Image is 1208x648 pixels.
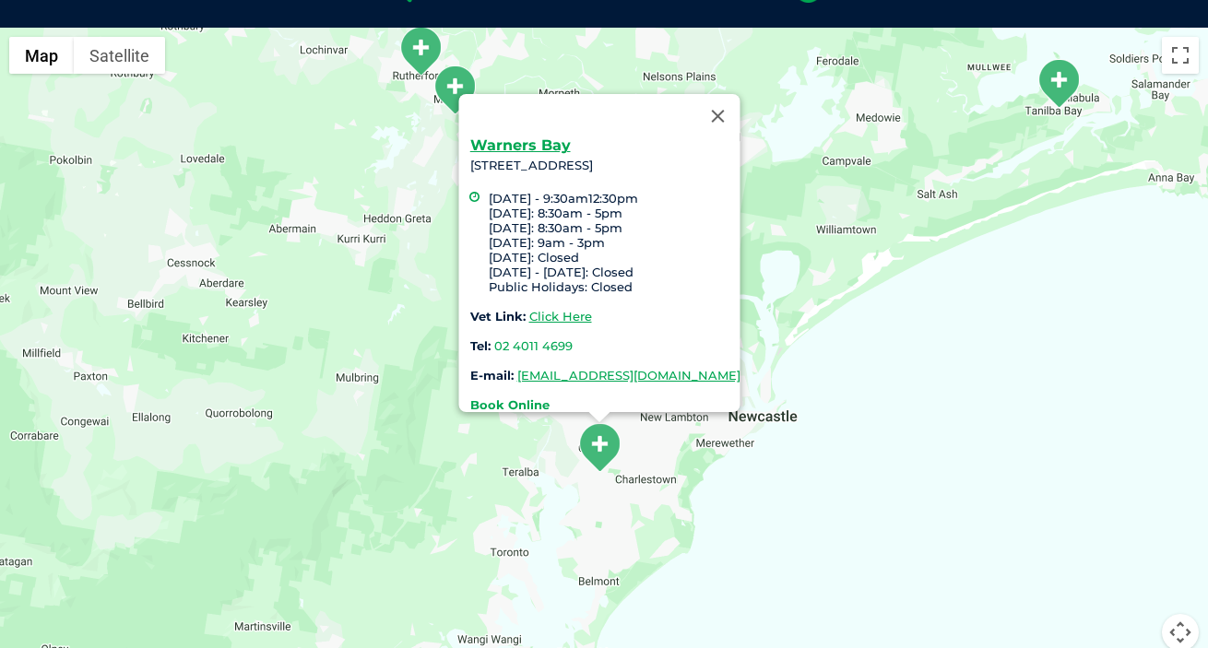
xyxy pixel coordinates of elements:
[397,26,444,77] div: Rutherford
[470,338,491,353] strong: Tel:
[9,37,74,74] button: Show street map
[470,136,571,154] a: Warners Bay
[576,422,622,473] div: Warners Bay
[1162,37,1199,74] button: Toggle fullscreen view
[74,37,165,74] button: Show satellite imagery
[489,191,740,294] li: [DATE] - 9:30am12:30pm [DATE]: 8:30am - 5pm [DATE]: 8:30am - 5pm [DATE]: 9am - 3pm [DATE]: Closed...
[529,309,592,324] a: Click Here
[517,368,740,383] a: [EMAIL_ADDRESS][DOMAIN_NAME]
[696,94,740,138] button: Close
[494,338,573,353] a: 02 4011 4699
[470,309,526,324] strong: Vet Link:
[470,397,550,412] a: Book Online
[470,368,514,383] strong: E-mail:
[432,65,478,115] div: Maitland
[470,138,740,412] div: [STREET_ADDRESS]
[1036,58,1082,109] div: Tanilba Bay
